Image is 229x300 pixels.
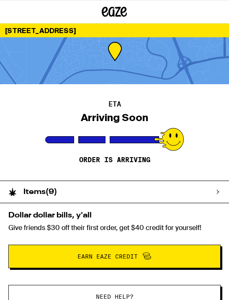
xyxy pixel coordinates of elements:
div: Arriving Soon [81,112,148,124]
p: Give friends $30 off their first order, get $40 credit for yourself! [8,223,221,232]
button: Earn Eaze Credit [8,245,221,268]
span: Need help? [96,294,134,300]
h2: Items ( 9 ) [23,188,57,196]
h2: ETA [108,101,121,108]
p: Order is arriving [79,156,150,164]
span: Earn Eaze Credit [77,253,138,259]
h2: Dollar dollar bills, y'all [8,212,221,219]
